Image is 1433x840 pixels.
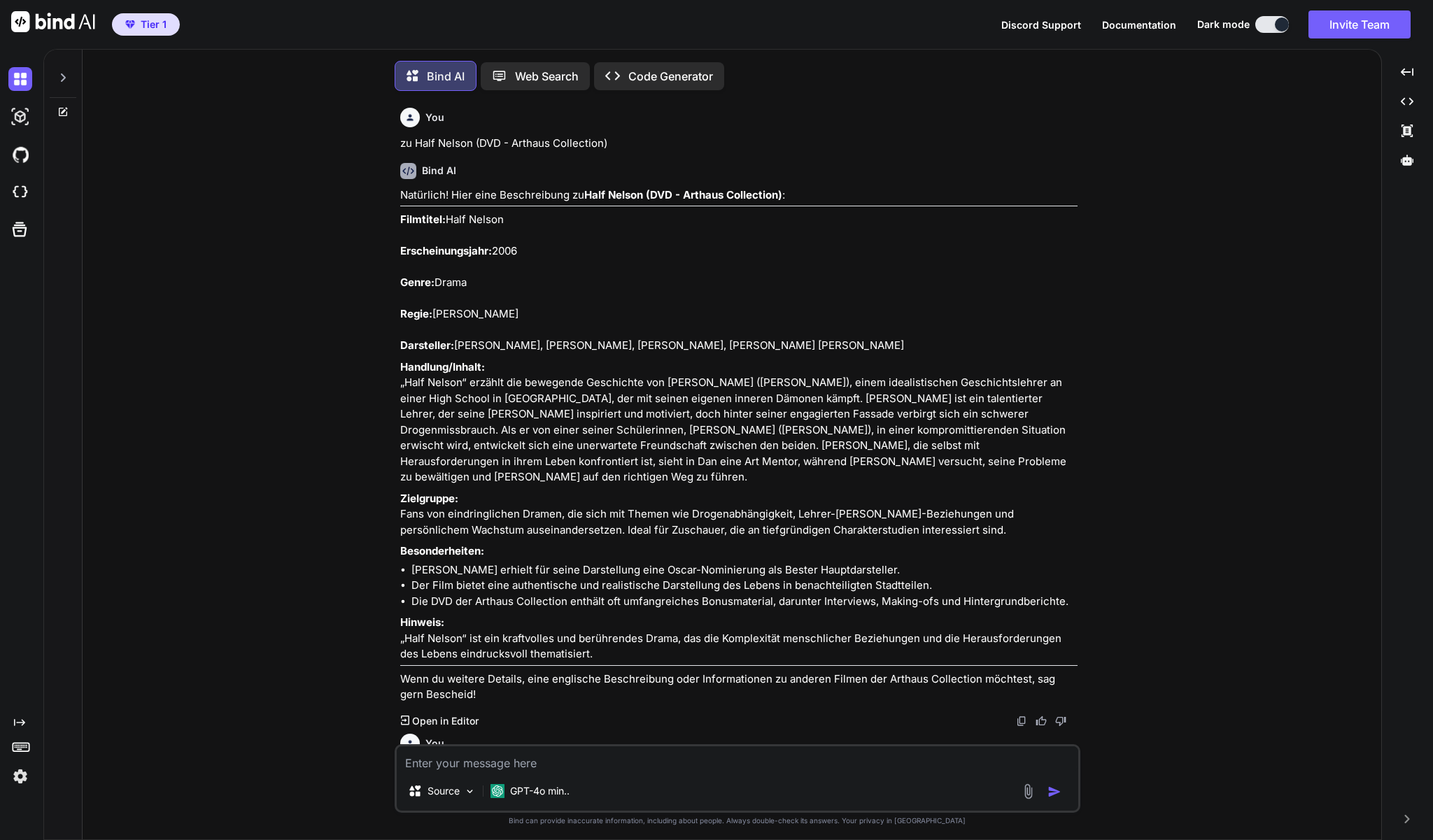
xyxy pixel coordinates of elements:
p: Half Nelson 2006 Drama [PERSON_NAME] [PERSON_NAME], [PERSON_NAME], [PERSON_NAME], [PERSON_NAME] [... [400,212,1078,354]
p: „Half Nelson“ erzählt die bewegende Geschichte von [PERSON_NAME] ([PERSON_NAME]), einem idealisti... [400,360,1078,485]
strong: Erscheinungsjahr: [400,244,492,257]
p: Web Search [515,68,579,85]
p: Bind AI [427,68,465,85]
img: attachment [1020,783,1036,799]
strong: Darsteller: [400,339,454,352]
img: Pick Models [464,785,476,797]
h6: You [425,736,444,750]
p: zu Half Nelson (DVD - Arthaus Collection) [400,136,1078,152]
p: Code Generator [628,68,713,85]
img: Bind AI [11,11,95,32]
button: Discord Support [1001,17,1081,32]
strong: Filmtitel: [400,213,446,226]
p: Open in Editor [412,714,479,728]
strong: Genre: [400,276,435,289]
strong: Regie: [400,307,432,320]
img: darkChat [8,67,32,91]
p: „Half Nelson“ ist ein kraftvolles und berührendes Drama, das die Komplexität menschlicher Beziehu... [400,615,1078,662]
img: like [1036,716,1047,727]
img: cloudideIcon [8,180,32,204]
span: Documentation [1102,19,1176,31]
strong: Handlung/Inhalt: [400,360,485,373]
img: icon [1047,785,1061,799]
strong: Half Nelson (DVD - Arthaus Collection) [584,188,782,201]
img: copy [1016,716,1027,727]
p: Natürlich! Hier eine Beschreibung zu : [400,187,1078,204]
h6: Bind AI [422,164,456,178]
img: dislike [1055,716,1066,727]
p: Bind can provide inaccurate information, including about people. Always double-check its answers.... [395,816,1080,826]
button: Documentation [1102,17,1176,32]
p: GPT-4o min.. [510,784,570,798]
span: Discord Support [1001,19,1081,31]
p: Fans von eindringlichen Dramen, die sich mit Themen wie Drogenabhängigkeit, Lehrer-[PERSON_NAME]-... [400,491,1078,539]
p: Source [428,784,460,798]
img: GPT-4o mini [490,784,504,798]
span: Dark mode [1197,17,1250,31]
strong: Zielgruppe: [400,492,458,505]
li: Die DVD der Arthaus Collection enthält oft umfangreiches Bonusmaterial, darunter Interviews, Maki... [411,594,1078,610]
h6: You [425,111,444,124]
img: githubDark [8,143,32,166]
img: premium [125,20,135,29]
button: Invite Team [1308,10,1411,38]
img: darkAi-studio [8,105,32,129]
p: Wenn du weitere Details, eine englische Beschreibung oder Informationen zu anderen Filmen der Art... [400,671,1078,703]
span: Tier 1 [141,17,167,31]
li: [PERSON_NAME] erhielt für seine Darstellung eine Oscar-Nominierung als Bester Hauptdarsteller. [411,562,1078,578]
button: premiumTier 1 [112,13,180,36]
li: Der Film bietet eine authentische und realistische Darstellung des Lebens in benachteiligten Stad... [411,578,1078,594]
img: settings [8,764,32,788]
strong: Besonderheiten: [400,544,484,557]
strong: Hinweis: [400,615,444,629]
